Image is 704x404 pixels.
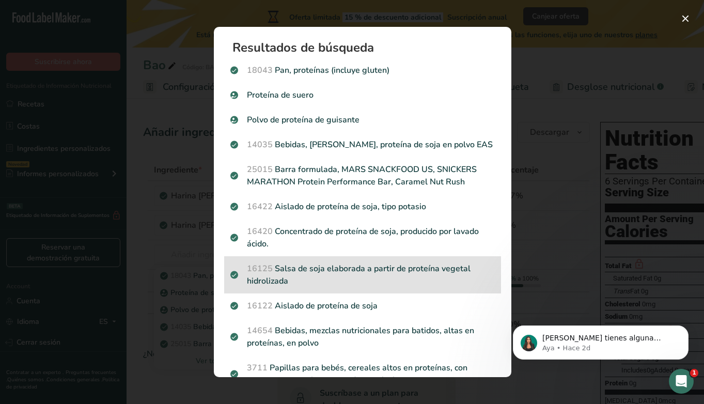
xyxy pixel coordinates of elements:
p: Salsa de soja elaborada a partir de proteína vegetal hidrolizada [230,262,495,287]
span: 3711 [247,362,268,374]
span: 1 [690,369,698,377]
p: Barra formulada, MARS SNACKFOOD US, SNICKERS MARATHON Protein Performance Bar, Caramel Nut Rush [230,163,495,188]
span: 25015 [247,164,273,175]
p: Papillas para bebés, cereales altos en proteínas, con manzana y naranja, preparados con leche ent... [230,362,495,386]
iframe: Intercom notifications mensaje [497,304,704,376]
span: 16420 [247,226,273,237]
span: 16122 [247,300,273,312]
p: Bebidas, mezclas nutricionales para batidos, altas en proteínas, en polvo [230,324,495,349]
p: Aislado de proteína de soja, tipo potasio [230,200,495,213]
p: Bebidas, [PERSON_NAME], proteína de soja en polvo EAS [230,138,495,151]
p: Polvo de proteína de guisante [230,114,495,126]
span: 18043 [247,65,273,76]
p: Concentrado de proteína de soja, producido por lavado ácido. [230,225,495,250]
p: Proteína de suero [230,89,495,101]
span: 14035 [247,139,273,150]
span: 14654 [247,325,273,336]
p: Aislado de proteína de soja [230,300,495,312]
span: 16422 [247,201,273,212]
p: Pan, proteínas (incluye gluten) [230,64,495,76]
span: 16125 [247,263,273,274]
iframe: Intercom live chat [669,369,694,394]
h1: Resultados de búsqueda [232,41,501,54]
